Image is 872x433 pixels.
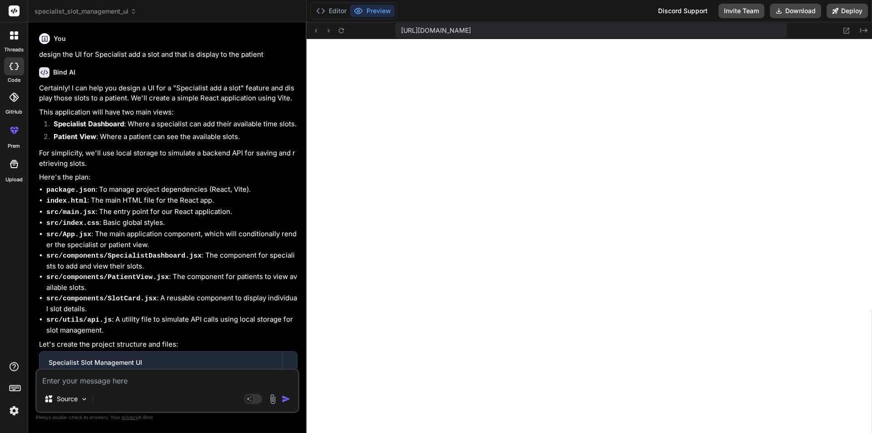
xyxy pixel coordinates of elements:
[39,83,297,104] p: Certainly! I can help you design a UI for a "Specialist add a slot" feature and display those slo...
[46,252,202,260] code: src/components/SpecialistDashboard.jsx
[46,195,297,207] li: : The main HTML file for the React app.
[5,108,22,116] label: GitHub
[46,218,297,229] li: : Basic global styles.
[35,7,137,16] span: specialist_slot_management_ui
[54,34,66,43] h6: You
[827,4,868,18] button: Deploy
[46,316,112,324] code: src/utils/api.js
[8,142,20,150] label: prem
[5,176,23,184] label: Upload
[282,394,291,403] img: icon
[54,119,124,128] strong: Specialist Dashboard
[49,358,273,367] div: Specialist Slot Management UI
[40,352,282,382] button: Specialist Slot Management UIClick to open Workbench
[39,148,297,169] p: For simplicity, we'll use local storage to simulate a backend API for saving and retrieving slots.
[653,4,713,18] div: Discord Support
[35,413,299,422] p: Always double-check its answers. Your in Bind
[53,68,75,77] h6: Bind AI
[46,197,87,205] code: index.html
[39,339,297,350] p: Let's create the project structure and files:
[46,314,297,336] li: : A utility file to simulate API calls using local storage for slot management.
[122,414,138,420] span: privacy
[46,209,95,216] code: src/main.jsx
[46,295,157,303] code: src/components/SlotCard.jsx
[46,274,169,281] code: src/components/PatientView.jsx
[8,76,20,84] label: code
[312,5,350,17] button: Editor
[46,186,95,194] code: package.json
[307,39,872,433] iframe: Preview
[401,26,471,35] span: [URL][DOMAIN_NAME]
[80,395,88,403] img: Pick Models
[49,368,273,375] div: Click to open Workbench
[46,293,297,314] li: : A reusable component to display individual slot details.
[46,184,297,196] li: : To manage project dependencies (React, Vite).
[46,229,297,250] li: : The main application component, which will conditionally render the specialist or patient view.
[46,219,99,227] code: src/index.css
[39,172,297,183] p: Here's the plan:
[46,119,297,132] li: : Where a specialist can add their available time slots.
[6,403,22,418] img: settings
[770,4,821,18] button: Download
[718,4,764,18] button: Invite Team
[350,5,395,17] button: Preview
[46,207,297,218] li: : The entry point for our React application.
[46,231,91,239] code: src/App.jsx
[46,132,297,144] li: : Where a patient can see the available slots.
[54,132,96,141] strong: Patient View
[46,250,297,272] li: : The component for specialists to add and view their slots.
[39,107,297,118] p: This application will have two main views:
[46,272,297,293] li: : The component for patients to view available slots.
[39,50,297,60] p: design the UI for Specialist add a slot and that is display to the patient
[4,46,24,54] label: threads
[268,394,278,404] img: attachment
[57,394,78,403] p: Source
